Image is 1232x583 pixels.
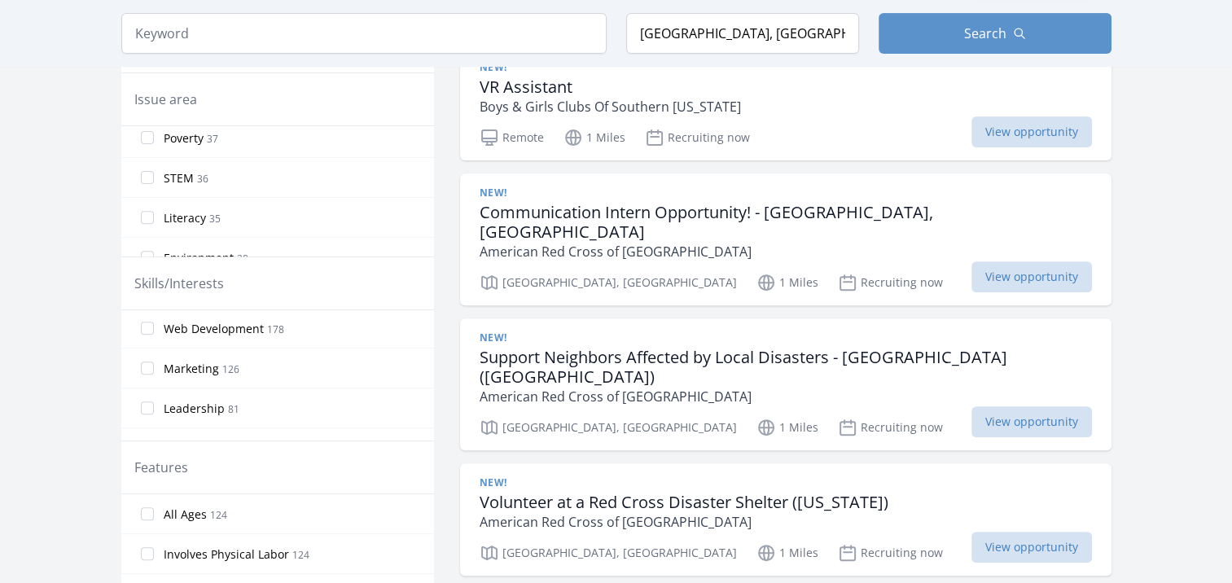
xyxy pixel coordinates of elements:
span: Leadership [164,401,225,417]
span: View opportunity [971,261,1092,292]
a: New! Volunteer at a Red Cross Disaster Shelter ([US_STATE]) American Red Cross of [GEOGRAPHIC_DAT... [460,463,1111,576]
span: 124 [210,508,227,522]
legend: Issue area [134,90,197,109]
p: Boys & Girls Clubs Of Southern [US_STATE] [480,97,741,116]
button: Search [879,13,1111,54]
a: New! VR Assistant Boys & Girls Clubs Of Southern [US_STATE] Remote 1 Miles Recruiting now View op... [460,48,1111,160]
span: 28 [237,252,248,265]
span: 124 [292,548,309,562]
p: American Red Cross of [GEOGRAPHIC_DATA] [480,512,888,532]
span: STEM [164,170,194,186]
p: Recruiting now [645,128,750,147]
span: 37 [207,132,218,146]
span: 126 [222,362,239,376]
p: 1 Miles [756,273,818,292]
span: View opportunity [971,116,1092,147]
span: 81 [228,402,239,416]
p: American Red Cross of [GEOGRAPHIC_DATA] [480,387,1092,406]
input: Web Development 178 [141,322,154,335]
input: Literacy 35 [141,211,154,224]
input: Location [626,13,859,54]
input: STEM 36 [141,171,154,184]
span: New! [480,476,507,489]
h3: VR Assistant [480,77,741,97]
span: New! [480,186,507,199]
input: All Ages 124 [141,507,154,520]
input: Involves Physical Labor 124 [141,547,154,560]
h3: Communication Intern Opportunity! - [GEOGRAPHIC_DATA], [GEOGRAPHIC_DATA] [480,203,1092,242]
h3: Volunteer at a Red Cross Disaster Shelter ([US_STATE]) [480,493,888,512]
p: [GEOGRAPHIC_DATA], [GEOGRAPHIC_DATA] [480,418,737,437]
p: Recruiting now [838,543,943,563]
span: Web Development [164,321,264,337]
span: View opportunity [971,532,1092,563]
span: View opportunity [971,406,1092,437]
input: Environment 28 [141,251,154,264]
span: Marketing [164,361,219,377]
span: Environment [164,250,234,266]
a: New! Support Neighbors Affected by Local Disasters - [GEOGRAPHIC_DATA] ([GEOGRAPHIC_DATA]) Americ... [460,318,1111,450]
p: 1 Miles [756,418,818,437]
input: Leadership 81 [141,401,154,414]
input: Poverty 37 [141,131,154,144]
span: New! [480,61,507,74]
legend: Skills/Interests [134,274,224,293]
span: Literacy [164,210,206,226]
p: 1 Miles [756,543,818,563]
span: 35 [209,212,221,226]
p: Recruiting now [838,418,943,437]
legend: Features [134,458,188,477]
span: All Ages [164,506,207,523]
p: 1 Miles [563,128,625,147]
p: Remote [480,128,544,147]
p: Recruiting now [838,273,943,292]
span: 178 [267,322,284,336]
span: Involves Physical Labor [164,546,289,563]
span: New! [480,331,507,344]
span: 36 [197,172,208,186]
p: American Red Cross of [GEOGRAPHIC_DATA] [480,242,1092,261]
input: Keyword [121,13,607,54]
input: Marketing 126 [141,362,154,375]
p: [GEOGRAPHIC_DATA], [GEOGRAPHIC_DATA] [480,543,737,563]
h3: Support Neighbors Affected by Local Disasters - [GEOGRAPHIC_DATA] ([GEOGRAPHIC_DATA]) [480,348,1092,387]
a: New! Communication Intern Opportunity! - [GEOGRAPHIC_DATA], [GEOGRAPHIC_DATA] American Red Cross ... [460,173,1111,305]
span: Poverty [164,130,204,147]
span: Search [964,24,1006,43]
p: [GEOGRAPHIC_DATA], [GEOGRAPHIC_DATA] [480,273,737,292]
